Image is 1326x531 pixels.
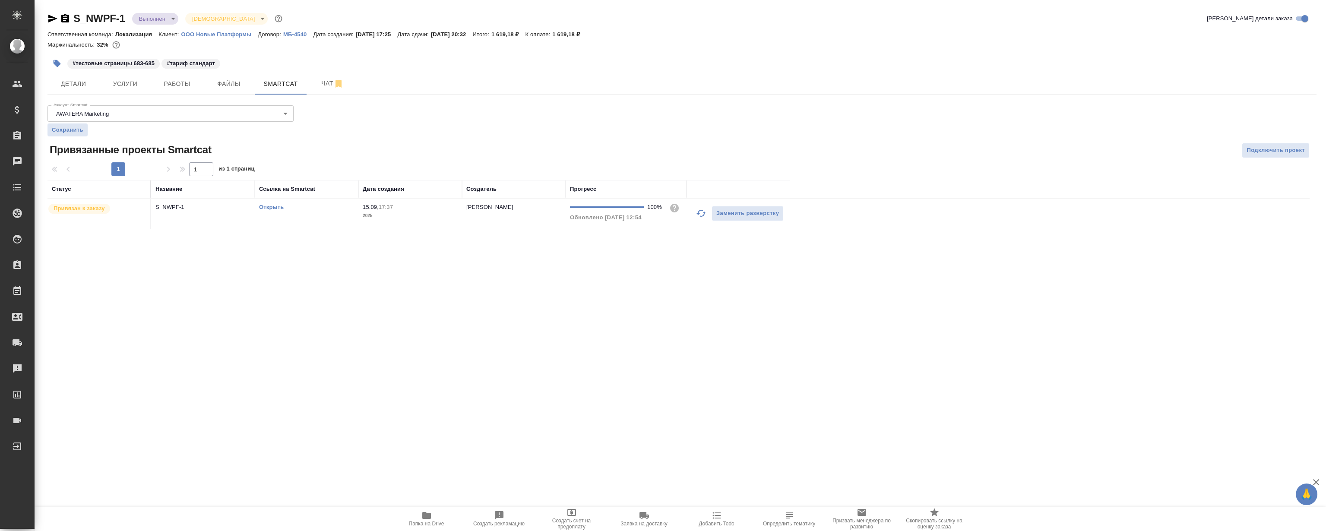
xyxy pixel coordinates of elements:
p: Дата сдачи: [397,31,430,38]
button: Заменить разверстку [712,206,784,221]
span: Подключить проект [1247,145,1305,155]
button: Добавить тэг [47,54,66,73]
p: #тариф стандарт [167,59,215,68]
span: тестовые страницы 683-685 [66,59,161,66]
p: 1 619,18 ₽ [491,31,525,38]
span: Smartcat [260,79,301,89]
span: Сохранить [52,126,83,134]
p: 1 619,18 ₽ [552,31,586,38]
a: ООО Новые Платформы [181,30,258,38]
span: Детали [53,79,94,89]
div: Дата создания [363,185,404,193]
a: Открыть [259,204,284,210]
p: Клиент: [158,31,181,38]
div: Выполнен [132,13,178,25]
span: Чат [312,78,353,89]
div: AWATERA Marketing [47,105,294,122]
div: Создатель [466,185,497,193]
span: 🙏 [1299,485,1314,503]
span: Файлы [208,79,250,89]
span: Работы [156,79,198,89]
p: МБ-4540 [283,31,313,38]
p: Итого: [472,31,491,38]
span: тариф стандарт [161,59,221,66]
button: Обновить прогресс [691,203,712,224]
p: #тестовые страницы 683-685 [73,59,155,68]
span: Услуги [104,79,146,89]
p: Договор: [258,31,283,38]
div: Выполнен [185,13,268,25]
p: S_NWPF-1 [155,203,250,212]
p: Локализация [115,31,159,38]
button: Выполнен [136,15,168,22]
svg: Отписаться [333,79,344,89]
p: 32% [97,41,110,48]
p: 2025 [363,212,458,220]
p: 15.09, [363,204,379,210]
p: Ответственная команда: [47,31,115,38]
div: Прогресс [570,185,596,193]
p: ООО Новые Платформы [181,31,258,38]
button: AWATERA Marketing [54,110,111,117]
button: Сохранить [47,123,88,136]
div: Название [155,185,182,193]
button: Подключить проект [1242,143,1310,158]
div: Ссылка на Smartcat [259,185,315,193]
button: 🙏 [1296,484,1317,505]
p: К оплате: [525,31,552,38]
button: 921.33 RUB; [111,39,122,51]
p: [DATE] 17:25 [356,31,398,38]
span: [PERSON_NAME] детали заказа [1207,14,1293,23]
p: [PERSON_NAME] [466,204,513,210]
a: S_NWPF-1 [73,13,125,24]
button: Скопировать ссылку для ЯМессенджера [47,13,58,24]
span: из 1 страниц [218,164,255,176]
div: 100% [647,203,662,212]
p: Маржинальность: [47,41,97,48]
p: Дата создания: [313,31,355,38]
p: [DATE] 20:32 [431,31,473,38]
div: Статус [52,185,71,193]
a: МБ-4540 [283,30,313,38]
button: [DEMOGRAPHIC_DATA] [190,15,257,22]
span: Привязанные проекты Smartcat [47,143,212,157]
p: 17:37 [379,204,393,210]
span: Обновлено [DATE] 12:54 [570,214,642,221]
button: Скопировать ссылку [60,13,70,24]
p: Привязан к заказу [54,204,105,213]
button: Доп статусы указывают на важность/срочность заказа [273,13,284,24]
span: Заменить разверстку [716,209,779,218]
